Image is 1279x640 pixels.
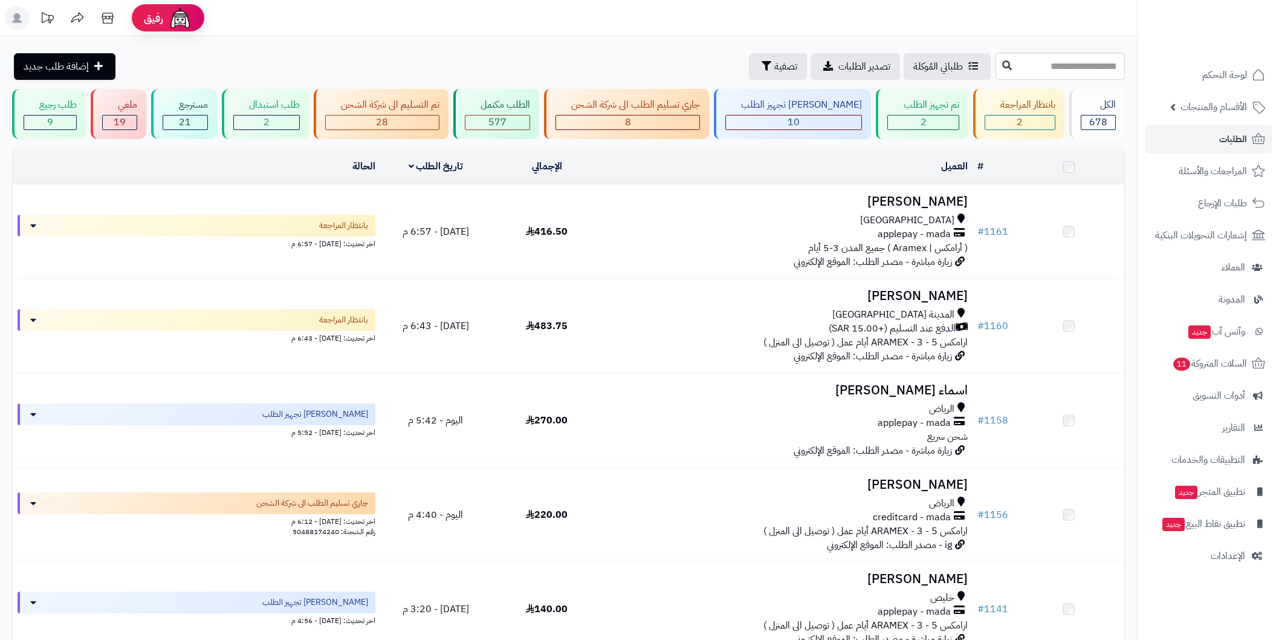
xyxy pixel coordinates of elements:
[88,89,149,139] a: ملغي 19
[1222,259,1245,276] span: العملاء
[1179,163,1247,180] span: المراجعات والأسئلة
[1145,541,1272,570] a: الإعدادات
[262,596,368,609] span: [PERSON_NAME] تجهيز الطلب
[985,98,1055,112] div: بانتظار المراجعة
[451,89,542,139] a: الطلب مكتمل 577
[1145,189,1272,218] a: طلبات الإرجاع
[811,53,900,80] a: تصدير الطلبات
[526,413,568,428] span: 270.00
[1193,387,1245,404] span: أدوات التسويق
[838,59,890,74] span: تصدير الطلبات
[526,508,568,522] span: 220.00
[1067,89,1127,139] a: الكل678
[408,508,463,522] span: اليوم - 4:40 م
[977,602,1008,616] a: #1141
[625,115,631,129] span: 8
[930,591,954,605] span: خليص
[929,497,954,511] span: الرياض
[985,116,1055,129] div: 2
[1089,115,1107,129] span: 678
[163,116,207,129] div: 21
[873,511,951,524] span: creditcard - mada
[763,524,968,538] span: ارامكس ARAMEX - 3 - 5 أيام عمل ( توصيل الى المنزل )
[827,538,952,552] span: ig - مصدر الطلب: الموقع الإلكتروني
[409,159,464,174] a: تاريخ الطلب
[319,220,368,232] span: بانتظار المراجعة
[1081,98,1116,112] div: الكل
[929,402,954,416] span: الرياض
[233,98,300,112] div: طلب استبدال
[1145,253,1272,282] a: العملاء
[532,159,562,174] a: الإجمالي
[352,159,375,174] a: الحالة
[794,255,952,269] span: زيارة مباشرة - مصدر الطلب: الموقع الإلكتروني
[18,237,375,249] div: اخر تحديث: [DATE] - 6:57 م
[1161,515,1245,532] span: تطبيق نقاط البيع
[763,618,968,633] span: ارامكس ARAMEX - 3 - 5 أيام عمل ( توصيل الى المنزل )
[878,416,951,430] span: applepay - mada
[977,413,984,428] span: #
[904,53,991,80] a: طلباتي المُوكلة
[403,224,469,239] span: [DATE] - 6:57 م
[774,59,797,74] span: تصفية
[1211,547,1245,564] span: الإعدادات
[1188,325,1211,339] span: جديد
[977,508,984,522] span: #
[1175,486,1197,499] span: جديد
[794,349,952,364] span: زيارة مباشرة - مصدر الطلب: الموقع الإلكتروني
[941,159,968,174] a: العميل
[403,602,469,616] span: [DATE] - 3:20 م
[1197,32,1268,57] img: logo-2.png
[1145,381,1272,410] a: أدوات التسويق
[293,526,375,537] span: رقم الشحنة: 50488174240
[794,443,952,458] span: زيارة مباشرة - مصدر الطلب: الموقع الإلكتروني
[873,89,970,139] a: تم تجهيز الطلب 2
[18,331,375,344] div: اخر تحديث: [DATE] - 6:43 م
[149,89,219,139] a: مسترجع 21
[163,98,207,112] div: مسترجع
[1145,445,1272,474] a: التطبيقات والخدمات
[1219,131,1247,148] span: الطلبات
[256,497,368,509] span: جاري تسليم الطلب الى شركة الشحن
[1017,115,1023,129] span: 2
[977,508,1008,522] a: #1156
[829,322,956,336] span: الدفع عند التسليم (+15.00 SAR)
[977,159,983,174] a: #
[607,572,968,586] h3: [PERSON_NAME]
[725,98,862,112] div: [PERSON_NAME] تجهيز الطلب
[103,116,137,129] div: 19
[1180,99,1247,116] span: الأقسام والمنتجات
[921,115,927,129] span: 2
[234,116,299,129] div: 2
[1145,157,1272,186] a: المراجعات والأسئلة
[887,98,959,112] div: تم تجهيز الطلب
[24,98,77,112] div: طلب رجيع
[465,98,530,112] div: الطلب مكتمل
[607,195,968,209] h3: [PERSON_NAME]
[408,413,463,428] span: اليوم - 5:42 م
[403,319,469,333] span: [DATE] - 6:43 م
[788,115,800,129] span: 10
[1145,509,1272,538] a: تطبيق نقاط البيعجديد
[971,89,1067,139] a: بانتظار المراجعة 2
[726,116,861,129] div: 10
[1155,227,1247,244] span: إشعارات التحويلات البنكية
[542,89,711,139] a: جاري تسليم الطلب الى شركة الشحن 8
[179,115,191,129] span: 21
[607,478,968,492] h3: [PERSON_NAME]
[860,214,954,227] span: [GEOGRAPHIC_DATA]
[14,53,115,80] a: إضافة طلب جديد
[114,115,126,129] span: 19
[878,605,951,619] span: applepay - mada
[1145,60,1272,90] a: لوحة التحكم
[977,224,1008,239] a: #1161
[808,241,968,255] span: ( أرامكس | Aramex ) جميع المدن 3-5 أيام
[10,89,88,139] a: طلب رجيع 9
[18,514,375,527] div: اخر تحديث: [DATE] - 6:12 م
[878,227,951,241] span: applepay - mada
[1174,483,1245,500] span: تطبيق المتجر
[555,98,700,112] div: جاري تسليم الطلب الى شركة الشحن
[749,53,807,80] button: تصفية
[465,116,529,129] div: 577
[977,319,1008,333] a: #1160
